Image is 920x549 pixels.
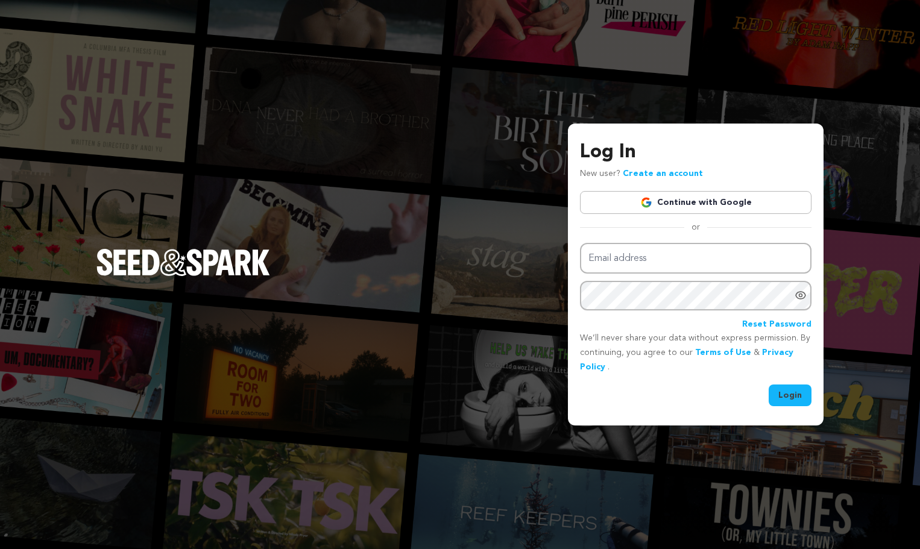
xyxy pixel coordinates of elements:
p: New user? [580,167,703,181]
button: Login [769,384,811,406]
span: or [684,221,707,233]
h3: Log In [580,138,811,167]
img: Google logo [640,196,652,209]
a: Continue with Google [580,191,811,214]
a: Create an account [623,169,703,178]
a: Terms of Use [695,348,751,357]
p: We’ll never share your data without express permission. By continuing, you agree to our & . [580,331,811,374]
img: Seed&Spark Logo [96,249,270,275]
a: Seed&Spark Homepage [96,249,270,300]
input: Email address [580,243,811,274]
a: Show password as plain text. Warning: this will display your password on the screen. [795,289,807,301]
a: Reset Password [742,318,811,332]
a: Privacy Policy [580,348,793,371]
